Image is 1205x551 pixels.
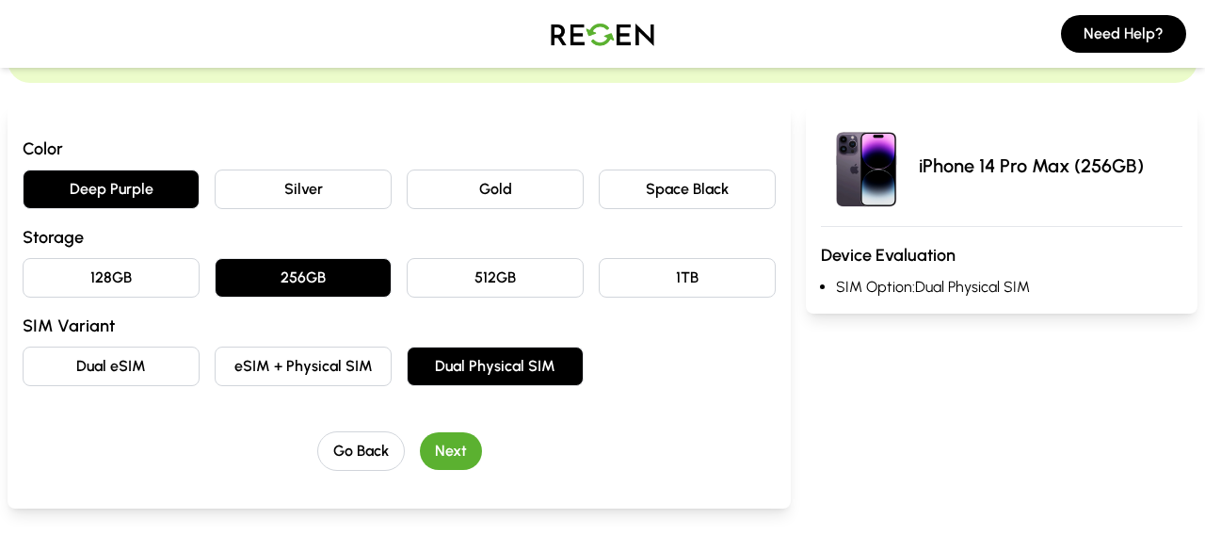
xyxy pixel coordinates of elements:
button: 128GB [23,258,200,298]
li: SIM Option: Dual Physical SIM [836,276,1182,299]
button: eSIM + Physical SIM [215,347,392,386]
p: iPhone 14 Pro Max (256GB) [919,153,1144,179]
button: Dual eSIM [23,347,200,386]
button: 1TB [599,258,776,298]
button: Deep Purple [23,170,200,209]
img: Logo [537,8,668,60]
button: Need Help? [1061,15,1186,53]
button: 256GB [215,258,392,298]
button: Space Black [599,170,776,209]
button: Go Back [317,431,405,471]
h3: Color [23,136,776,162]
button: Next [420,432,482,470]
img: iPhone 14 Pro Max [821,121,911,211]
button: Silver [215,170,392,209]
button: Dual Physical SIM [407,347,584,386]
h3: SIM Variant [23,313,776,339]
button: 512GB [407,258,584,298]
h3: Storage [23,224,776,251]
h3: Device Evaluation [821,242,1182,268]
button: Gold [407,170,584,209]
